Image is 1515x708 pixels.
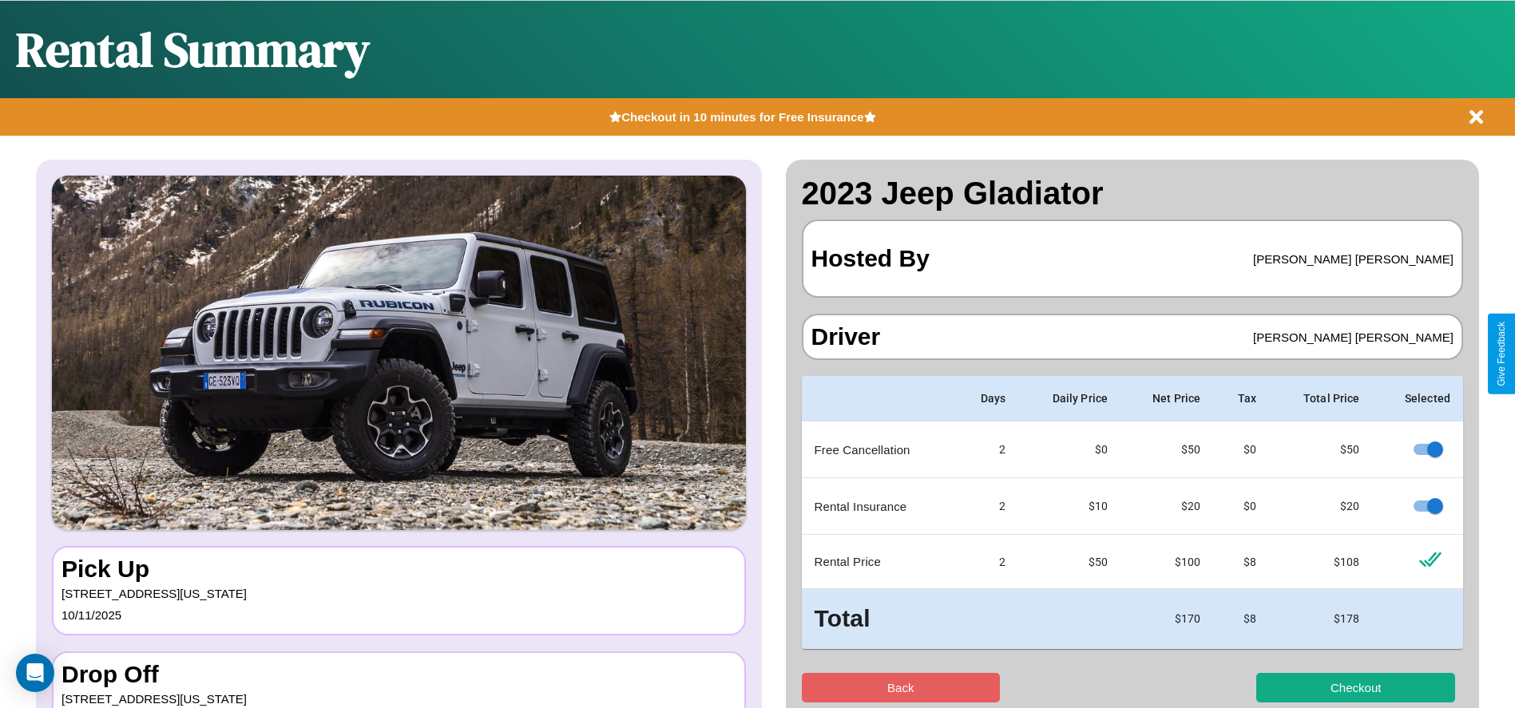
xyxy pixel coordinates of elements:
h3: Driver [811,323,881,350]
td: $ 50 [1018,535,1120,589]
p: [STREET_ADDRESS][US_STATE] [61,583,736,604]
td: $0 [1214,421,1270,478]
p: 10 / 11 / 2025 [61,604,736,626]
div: Give Feedback [1496,322,1507,386]
h2: 2023 Jeep Gladiator [802,176,1464,212]
td: $ 50 [1269,421,1372,478]
td: $0 [1018,421,1120,478]
button: Back [802,673,1001,702]
h3: Hosted By [811,229,930,288]
button: Checkout [1256,673,1455,702]
td: $ 178 [1269,589,1372,649]
th: Selected [1373,376,1463,421]
th: Total Price [1269,376,1372,421]
td: $ 108 [1269,535,1372,589]
td: 2 [954,535,1018,589]
h1: Rental Summary [16,17,370,82]
td: $ 20 [1120,478,1213,535]
th: Days [954,376,1018,421]
td: 2 [954,478,1018,535]
b: Checkout in 10 minutes for Free Insurance [621,110,863,124]
p: Rental Price [815,551,942,572]
th: Daily Price [1018,376,1120,421]
th: Tax [1214,376,1270,421]
p: [PERSON_NAME] [PERSON_NAME] [1253,248,1454,270]
td: $ 170 [1120,589,1213,649]
td: 2 [954,421,1018,478]
td: $10 [1018,478,1120,535]
td: $ 100 [1120,535,1213,589]
table: simple table [802,376,1464,649]
td: $ 8 [1214,535,1270,589]
p: Free Cancellation [815,439,942,461]
p: [PERSON_NAME] [PERSON_NAME] [1253,326,1454,348]
th: Net Price [1120,376,1213,421]
td: $0 [1214,478,1270,535]
td: $ 20 [1269,478,1372,535]
h3: Total [815,602,942,636]
td: $ 8 [1214,589,1270,649]
td: $ 50 [1120,421,1213,478]
p: Rental Insurance [815,496,942,517]
div: Open Intercom Messenger [16,654,54,692]
h3: Drop Off [61,661,736,688]
h3: Pick Up [61,556,736,583]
